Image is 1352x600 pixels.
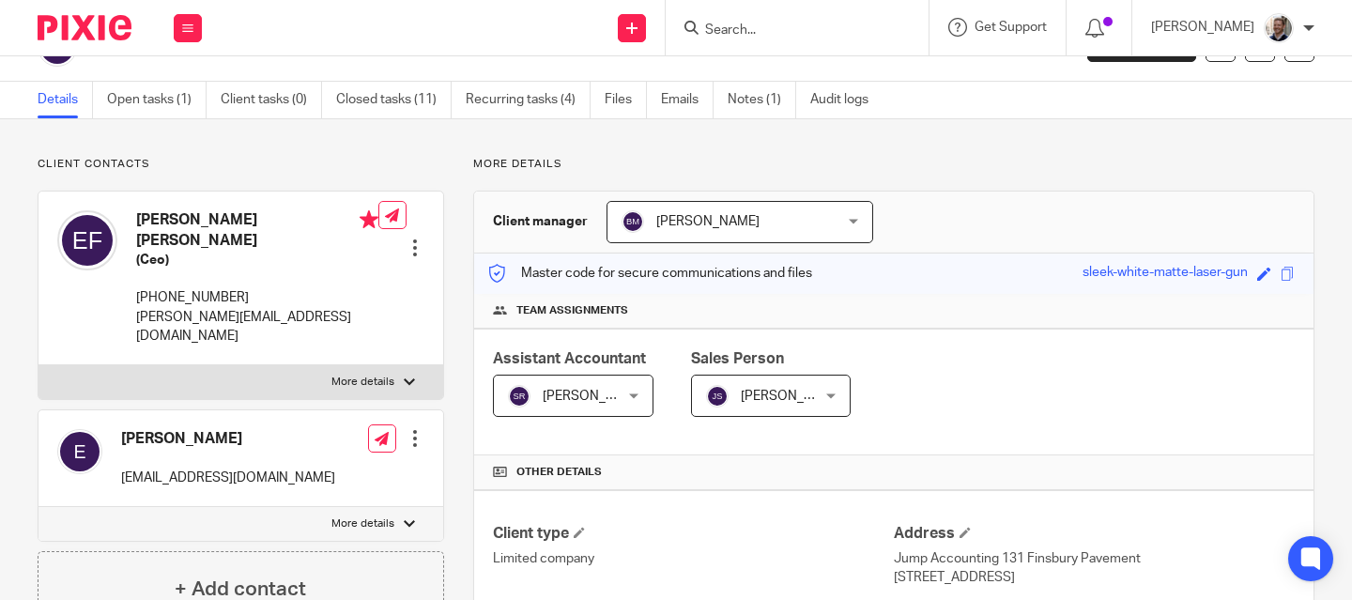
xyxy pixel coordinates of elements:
[810,82,883,118] a: Audit logs
[894,568,1295,587] p: [STREET_ADDRESS]
[136,210,378,251] h4: [PERSON_NAME] [PERSON_NAME]
[488,264,812,283] p: Master code for secure communications and files
[728,82,796,118] a: Notes (1)
[221,82,322,118] a: Client tasks (0)
[493,549,894,568] p: Limited company
[38,82,93,118] a: Details
[473,157,1314,172] p: More details
[136,308,378,346] p: [PERSON_NAME][EMAIL_ADDRESS][DOMAIN_NAME]
[136,288,378,307] p: [PHONE_NUMBER]
[331,516,394,531] p: More details
[493,351,646,366] span: Assistant Accountant
[38,157,444,172] p: Client contacts
[121,469,335,487] p: [EMAIL_ADDRESS][DOMAIN_NAME]
[741,390,844,403] span: [PERSON_NAME]
[136,251,378,269] h5: (Ceo)
[1083,263,1248,285] div: sleek-white-matte-laser-gun
[121,429,335,449] h4: [PERSON_NAME]
[493,524,894,544] h4: Client type
[894,549,1295,568] p: Jump Accounting 131 Finsbury Pavement
[605,82,647,118] a: Files
[622,210,644,233] img: svg%3E
[57,210,117,270] img: svg%3E
[661,82,714,118] a: Emails
[703,23,872,39] input: Search
[975,21,1047,34] span: Get Support
[1151,18,1254,37] p: [PERSON_NAME]
[360,210,378,229] i: Primary
[706,385,729,408] img: svg%3E
[57,429,102,474] img: svg%3E
[894,524,1295,544] h4: Address
[691,351,784,366] span: Sales Person
[656,215,760,228] span: [PERSON_NAME]
[493,212,588,231] h3: Client manager
[516,465,602,480] span: Other details
[543,390,646,403] span: [PERSON_NAME]
[466,82,591,118] a: Recurring tasks (4)
[38,15,131,40] img: Pixie
[336,82,452,118] a: Closed tasks (11)
[331,375,394,390] p: More details
[508,385,530,408] img: svg%3E
[1264,13,1294,43] img: Matt%20Circle.png
[516,303,628,318] span: Team assignments
[107,82,207,118] a: Open tasks (1)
